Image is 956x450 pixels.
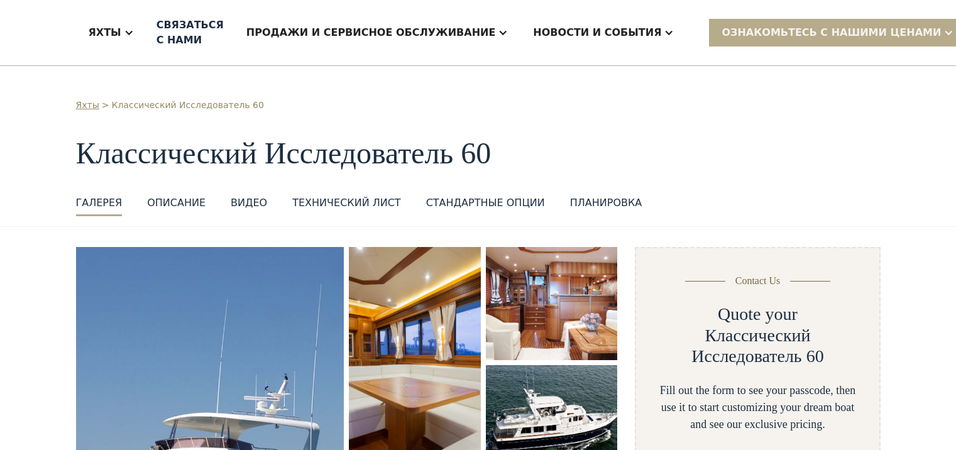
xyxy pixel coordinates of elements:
a: Описание [147,195,206,216]
a: Яхты [76,99,99,112]
a: Видео [231,195,267,216]
h1: Классический Исследователь 60 [76,137,881,170]
a: Технический лист [292,195,400,216]
div: Fill out the form to see your passcode, then use it to start customizing your dream boat and see ... [656,382,859,433]
div: Новости и события [533,25,661,40]
div: Связаться с нами [157,18,224,48]
div: > [102,99,109,112]
h2: Классический Исследователь 60 [656,325,859,367]
a: стандартные опции [426,195,545,216]
div: Contact Us [735,273,781,288]
div: Видео [231,195,267,211]
div: ОЗНАКОМЬТЕСЬ С Нашими Ценами [722,25,941,40]
a: Классический Исследователь 60 [111,99,263,112]
h2: Quote your [718,304,798,325]
div: Яхты [89,25,121,40]
div: Новости и события [520,8,686,58]
div: Яхты [76,8,146,58]
div: Технический лист [292,195,400,211]
a: открытый лайтбокс [486,247,618,360]
div: Продажи и Сервисное обслуживание [246,25,496,40]
div: Галерея [76,195,123,211]
a: Галерея [76,195,123,216]
div: Продажи и Сервисное обслуживание [234,8,521,58]
div: планировка [570,195,642,211]
a: планировка [570,195,642,216]
div: стандартные опции [426,195,545,211]
div: Описание [147,195,206,211]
